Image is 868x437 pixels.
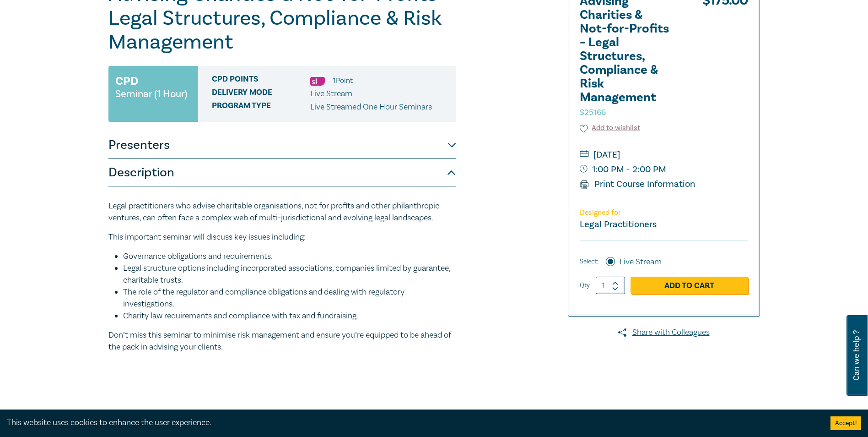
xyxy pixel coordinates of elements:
[580,218,657,230] small: Legal Practitioners
[108,131,456,159] button: Presenters
[580,147,748,162] small: [DATE]
[123,286,456,310] li: The role of the regulator and compliance obligations and dealing with regulatory investigations.
[7,417,817,429] div: This website uses cookies to enhance the user experience.
[830,416,861,430] button: Accept cookies
[620,256,662,268] label: Live Stream
[212,101,310,113] span: Program type
[108,231,456,243] p: This important seminar will discuss key issues including:
[123,310,456,322] li: Charity law requirements and compliance with tax and fundraising.
[568,327,760,339] a: Share with Colleagues
[108,329,456,353] p: Don’t miss this seminar to minimise risk management and ensure you’re equipped to be ahead of the...
[580,280,590,290] label: Qty
[310,77,325,86] img: Substantive Law
[580,208,748,217] p: Designed for
[852,321,861,390] span: Can we help ?
[115,73,138,89] h3: CPD
[108,159,456,186] button: Description
[580,107,606,118] small: S25166
[310,101,432,113] p: Live Streamed One Hour Seminars
[580,162,748,177] small: 1:00 PM - 2:00 PM
[631,277,748,294] a: Add to Cart
[108,200,456,224] p: Legal practitioners who advise charitable organisations, not for profits and other philanthropic ...
[212,88,310,100] span: Delivery Mode
[596,277,625,294] input: 1
[580,257,598,267] span: Select:
[212,75,310,87] span: CPD Points
[580,123,641,133] button: Add to wishlist
[333,75,353,87] li: 1 Point
[580,178,695,190] a: Print Course Information
[115,89,187,98] small: Seminar (1 Hour)
[310,88,352,99] span: Live Stream
[123,251,456,262] li: Governance obligations and requirements.
[123,262,456,286] li: Legal structure options including incorporated associations, companies limited by guarantee, char...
